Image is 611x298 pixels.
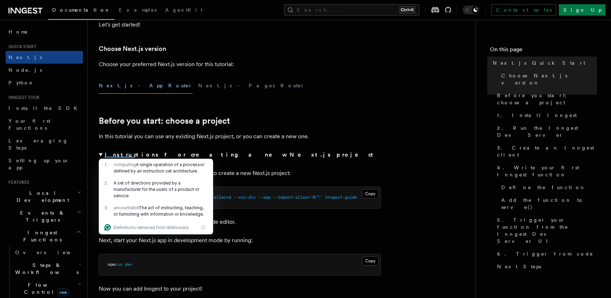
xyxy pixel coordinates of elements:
a: Leveraging Steps [6,134,83,154]
button: Inngest Functions [6,226,83,246]
button: Steps & Workflows [12,259,83,279]
span: npm [108,262,115,267]
span: Setting up your app [8,158,69,170]
span: --tailwind [206,195,231,200]
span: Add the function to serve() [501,197,597,211]
span: Inngest Functions [6,229,76,243]
a: 3. Create an Inngest client [494,141,597,161]
button: Next.js - Pages Router [198,78,305,94]
h4: On this page [490,45,597,57]
span: Overview [15,250,88,255]
span: Your first Functions [8,118,50,131]
span: 3. Create an Inngest client [497,144,597,158]
a: Install the SDK [6,102,83,115]
span: 6. Trigger from code [497,250,593,257]
span: Install the SDK [8,105,81,111]
a: Before you start: choose a project [99,116,230,126]
span: Next.js Quick Start [493,59,585,66]
button: Toggle dark mode [463,6,480,14]
span: Quick start [6,44,36,49]
a: 6. Trigger from code [494,247,597,260]
a: Next Steps [494,260,597,273]
span: dev [125,262,132,267]
a: Sign Up [559,4,605,16]
a: Python [6,76,83,89]
button: Next.js - App Router [99,78,193,94]
button: Copy [362,189,379,198]
span: Next.js [8,54,42,60]
button: Copy [362,256,379,265]
p: Now you can add Inngest to your project! [99,284,381,294]
a: Your first Functions [6,115,83,134]
button: Events & Triggers [6,206,83,226]
a: Contact sales [491,4,556,16]
span: Node.js [8,67,42,73]
span: Inngest tour [6,95,40,100]
span: --import-alias= [273,195,310,200]
summary: Instructions for creating a new Next.js project [99,150,381,160]
span: Next Steps [497,263,541,270]
span: Home [8,28,28,35]
a: Setting up your app [6,154,83,174]
a: Choose Next.js version [99,44,166,54]
span: Choose Next.js version [501,72,597,86]
a: Documentation [48,2,115,20]
span: Flow Control [12,281,78,296]
p: Once you've chosen a project, open it in a code editor. [99,217,381,227]
a: AgentKit [161,2,207,19]
button: Search...Ctrl+K [284,4,419,16]
span: 2. Run the Inngest Dev Server [497,124,597,139]
p: Let's get started! [99,20,381,30]
span: Python [8,80,34,86]
a: Choose Next.js version [498,69,597,89]
span: AgentKit [165,7,202,13]
span: run [115,262,122,267]
span: Features [6,180,29,185]
a: Home [6,25,83,38]
a: Before you start: choose a project [494,89,597,109]
span: Steps & Workflows [12,262,79,276]
span: 5. Trigger your function from the Inngest Dev Server UI [497,216,597,245]
p: Choose your preferred Next.js version for this tutorial: [99,59,381,69]
span: Define the function [501,184,586,191]
a: 2. Run the Inngest Dev Server [494,122,597,141]
a: Node.js [6,64,83,76]
p: Run the following command in your terminal to create a new Next.js project: [99,168,381,178]
span: '@/*' [310,195,322,200]
button: Local Development [6,187,83,206]
a: Overview [12,246,83,259]
strong: Instructions for creating a new Next.js project [105,151,376,158]
a: Examples [115,2,161,19]
a: Add the function to serve() [498,194,597,214]
span: Events & Triggers [6,209,77,223]
span: --app [258,195,271,200]
span: Examples [119,7,157,13]
a: 4. Write your first Inngest function [494,161,597,181]
kbd: Ctrl+K [399,6,415,13]
span: 4. Write your first Inngest function [497,164,597,178]
span: --src-dir [234,195,256,200]
p: Next, start your Next.js app in development mode by running: [99,235,381,245]
span: new [57,288,69,296]
p: In this tutorial you can use any existing Next.js project, or you can create a new one. [99,132,381,141]
span: Before you start: choose a project [497,92,597,106]
span: Local Development [6,189,77,204]
span: Documentation [52,7,110,13]
a: Next.js Quick Start [490,57,597,69]
a: 5. Trigger your function from the Inngest Dev Server UI [494,214,597,247]
a: 1. Install Inngest [494,109,597,122]
span: inngest-guide [325,195,357,200]
span: Leveraging Steps [8,138,68,151]
span: 1. Install Inngest [497,112,577,119]
a: Define the function [498,181,597,194]
a: Next.js [6,51,83,64]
